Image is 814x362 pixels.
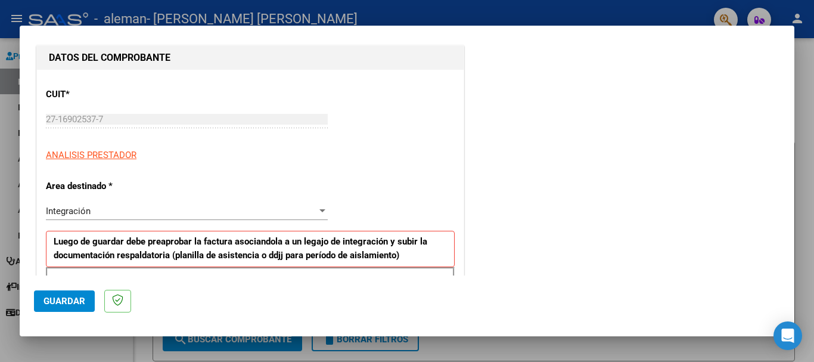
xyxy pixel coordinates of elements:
[46,88,169,101] p: CUIT
[773,321,802,350] div: Open Intercom Messenger
[46,206,91,216] span: Integración
[34,290,95,312] button: Guardar
[49,52,170,63] strong: DATOS DEL COMPROBANTE
[54,236,427,261] strong: Luego de guardar debe preaprobar la factura asociandola a un legajo de integración y subir la doc...
[46,180,169,193] p: Area destinado *
[46,150,136,160] span: ANALISIS PRESTADOR
[44,296,85,307] span: Guardar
